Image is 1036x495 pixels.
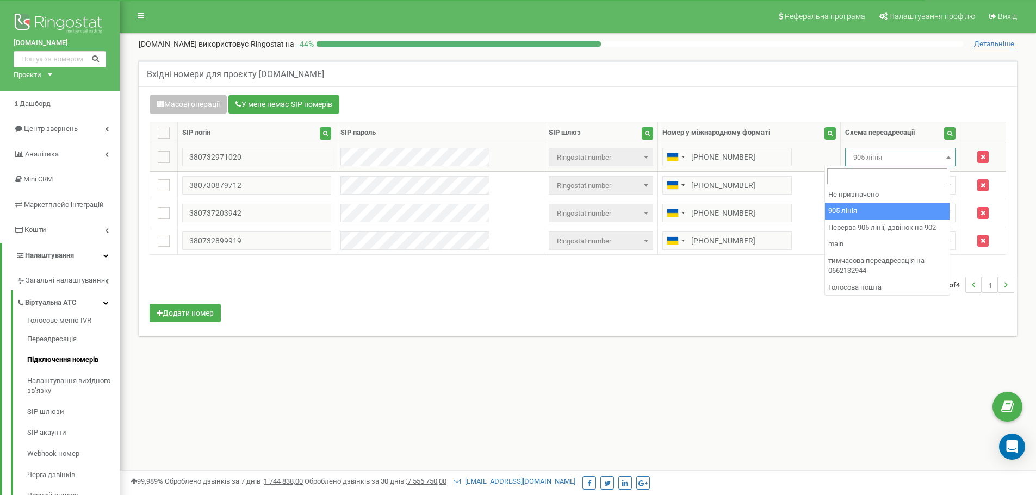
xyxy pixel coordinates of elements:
[25,251,74,259] span: Налаштування
[165,477,303,485] span: Оброблено дзвінків за 7 днів :
[14,51,106,67] input: Пошук за номером
[14,11,106,38] img: Ringostat logo
[336,122,544,143] th: SIP пароль
[150,95,227,114] button: Масові операції
[27,465,120,486] a: Черга дзвінків
[454,477,575,485] a: [EMAIL_ADDRESS][DOMAIN_NAME]
[663,177,688,194] div: Telephone country code
[785,12,865,21] span: Реферальна програма
[825,186,950,203] li: Не призначено
[16,268,120,290] a: Загальні налаштування
[24,200,104,209] span: Маркетплейс інтеграцій
[662,176,792,195] input: 050 123 4567
[940,277,965,293] span: 0-4 4
[553,206,649,221] span: Ringostat number
[663,232,688,249] div: Telephone country code
[974,40,1014,48] span: Детальніше
[20,99,51,108] span: Дашборд
[825,236,950,253] li: main
[825,279,950,296] li: Голосова пошта
[294,39,317,49] p: 44 %
[662,128,770,138] div: Номер у міжнародному форматі
[998,12,1017,21] span: Вихід
[139,39,294,49] p: [DOMAIN_NAME]
[150,304,221,322] button: Додати номер
[553,150,649,165] span: Ringostat number
[663,148,688,166] div: Telephone country code
[549,148,653,166] span: Ringostat number
[662,231,792,250] input: 050 123 4567
[825,253,950,279] li: тимчасова переадресація на 0662132944
[889,12,975,21] span: Налаштування профілю
[549,176,653,195] span: Ringostat number
[407,477,446,485] u: 7 556 750,00
[14,70,41,80] div: Проєкти
[553,178,649,193] span: Ringostat number
[27,316,120,329] a: Голосове меню IVR
[825,220,950,236] li: Перерва 905 лінії, дзвінок на 902
[999,434,1025,460] div: Open Intercom Messenger
[2,243,120,268] a: Налаштування
[16,290,120,312] a: Віртуальна АТС
[24,124,78,133] span: Центр звернень
[949,280,956,290] span: of
[27,371,120,402] a: Налаштування вихідного зв’язку
[549,204,653,222] span: Ringostat number
[305,477,446,485] span: Оброблено дзвінків за 30 днів :
[14,38,106,48] a: [DOMAIN_NAME]
[25,298,77,308] span: Віртуальна АТС
[663,204,688,222] div: Telephone country code
[27,402,120,423] a: SIP шлюзи
[845,148,956,166] span: 905 лінія
[228,95,339,114] button: У мене немає SIP номерів
[553,234,649,249] span: Ringostat number
[849,150,952,165] span: 905 лінія
[25,150,59,158] span: Аналiтика
[549,128,581,138] div: SIP шлюз
[549,231,653,250] span: Ringostat number
[27,329,120,350] a: Переадресація
[264,477,303,485] u: 1 744 838,00
[662,204,792,222] input: 050 123 4567
[940,266,1014,304] nav: ...
[131,477,163,485] span: 99,989%
[26,275,105,286] span: Загальні налаштування
[182,128,210,138] div: SIP логін
[198,40,294,48] span: використовує Ringostat на
[27,349,120,371] a: Підключення номерів
[27,422,120,443] a: SIP акаунти
[24,225,46,234] span: Кошти
[27,443,120,465] a: Webhook номер
[982,277,998,293] li: 1
[662,148,792,166] input: 050 123 4567
[825,203,950,220] li: 905 лінія
[23,175,53,183] span: Mini CRM
[845,128,915,138] div: Схема переадресації
[147,70,324,79] h5: Вхідні номери для проєкту [DOMAIN_NAME]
